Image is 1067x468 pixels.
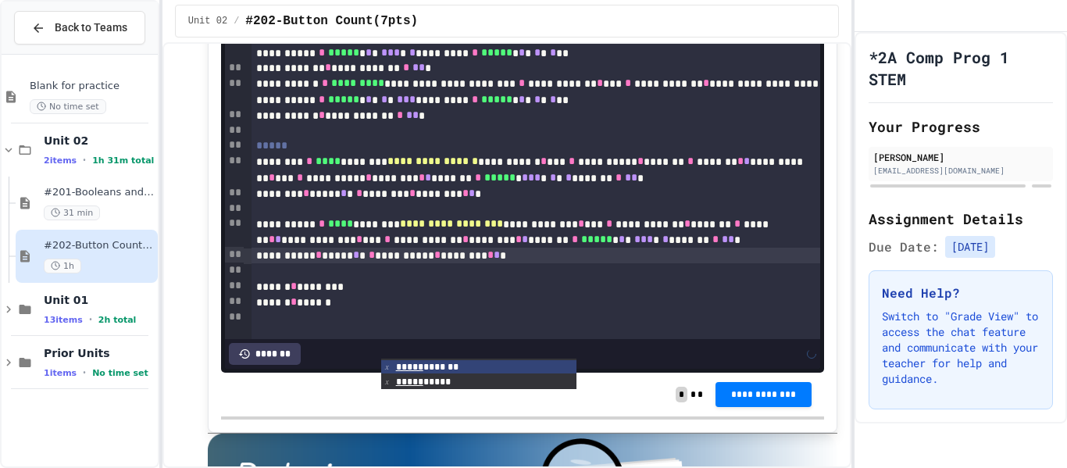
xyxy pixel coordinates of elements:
[873,150,1048,164] div: [PERSON_NAME]
[945,236,995,258] span: [DATE]
[188,15,227,27] span: Unit 02
[44,134,155,148] span: Unit 02
[245,12,418,30] span: #202-Button Count(7pts)
[44,315,83,325] span: 13 items
[92,155,154,166] span: 1h 31m total
[44,346,155,360] span: Prior Units
[89,313,92,326] span: •
[234,15,239,27] span: /
[882,309,1040,387] p: Switch to "Grade View" to access the chat feature and communicate with your teacher for help and ...
[882,284,1040,302] h3: Need Help?
[98,315,137,325] span: 2h total
[44,368,77,378] span: 1 items
[44,259,81,273] span: 1h
[30,80,155,93] span: Blank for practice
[44,239,155,252] span: #202-Button Count(7pts)
[83,366,86,379] span: •
[869,238,939,256] span: Due Date:
[14,11,145,45] button: Back to Teams
[30,99,106,114] span: No time set
[869,116,1053,138] h2: Your Progress
[869,46,1053,90] h1: *2A Comp Prog 1 STEM
[55,20,127,36] span: Back to Teams
[873,165,1048,177] div: [EMAIL_ADDRESS][DOMAIN_NAME]
[869,208,1053,230] h2: Assignment Details
[44,205,100,220] span: 31 min
[44,293,155,307] span: Unit 01
[44,186,155,199] span: #201-Booleans and Buttons(7pts)
[83,154,86,166] span: •
[92,368,148,378] span: No time set
[44,155,77,166] span: 2 items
